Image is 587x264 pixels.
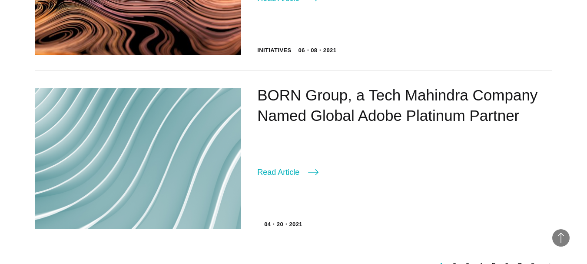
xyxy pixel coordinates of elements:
time: 04・20・2021 [264,220,302,229]
a: Read Article [257,166,318,178]
a: Initiatives [257,47,291,53]
a: BORN Group, a Tech Mahindra Company Named Global Adobe Platinum Partner [257,87,537,124]
button: Back to Top [552,229,570,247]
time: 06・08・2021 [298,46,337,55]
